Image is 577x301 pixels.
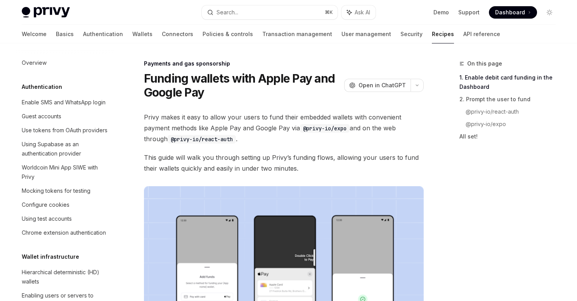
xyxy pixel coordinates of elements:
[22,112,61,121] div: Guest accounts
[16,161,115,184] a: Worldcoin Mini App SIWE with Privy
[459,130,562,143] a: All set!
[202,5,338,19] button: Search...⌘K
[217,8,238,17] div: Search...
[22,58,47,67] div: Overview
[162,25,193,43] a: Connectors
[144,60,424,67] div: Payments and gas sponsorship
[22,252,79,261] h5: Wallet infrastructure
[325,9,333,16] span: ⌘ K
[22,268,110,286] div: Hierarchical deterministic (HD) wallets
[543,6,556,19] button: Toggle dark mode
[458,9,480,16] a: Support
[467,59,502,68] span: On this page
[262,25,332,43] a: Transaction management
[16,56,115,70] a: Overview
[466,118,562,130] a: @privy-io/expo
[56,25,74,43] a: Basics
[144,112,424,144] span: Privy makes it easy to allow your users to fund their embedded wallets with convenient payment me...
[16,109,115,123] a: Guest accounts
[341,5,376,19] button: Ask AI
[16,95,115,109] a: Enable SMS and WhatsApp login
[22,82,62,92] h5: Authentication
[83,25,123,43] a: Authentication
[489,6,537,19] a: Dashboard
[22,140,110,158] div: Using Supabase as an authentication provider
[16,212,115,226] a: Using test accounts
[459,93,562,106] a: 2. Prompt the user to fund
[132,25,152,43] a: Wallets
[22,7,70,18] img: light logo
[16,198,115,212] a: Configure cookies
[22,25,47,43] a: Welcome
[359,81,406,89] span: Open in ChatGPT
[355,9,370,16] span: Ask AI
[22,98,106,107] div: Enable SMS and WhatsApp login
[463,25,500,43] a: API reference
[22,163,110,182] div: Worldcoin Mini App SIWE with Privy
[344,79,411,92] button: Open in ChatGPT
[144,152,424,174] span: This guide will walk you through setting up Privy’s funding flows, allowing your users to fund th...
[495,9,525,16] span: Dashboard
[432,25,454,43] a: Recipes
[22,186,90,195] div: Mocking tokens for testing
[433,9,449,16] a: Demo
[16,137,115,161] a: Using Supabase as an authentication provider
[22,200,69,209] div: Configure cookies
[400,25,423,43] a: Security
[203,25,253,43] a: Policies & controls
[341,25,391,43] a: User management
[16,184,115,198] a: Mocking tokens for testing
[22,228,106,237] div: Chrome extension authentication
[22,126,107,135] div: Use tokens from OAuth providers
[16,226,115,240] a: Chrome extension authentication
[16,265,115,289] a: Hierarchical deterministic (HD) wallets
[22,214,72,223] div: Using test accounts
[459,71,562,93] a: 1. Enable debit card funding in the Dashboard
[168,135,236,144] code: @privy-io/react-auth
[16,123,115,137] a: Use tokens from OAuth providers
[300,124,350,133] code: @privy-io/expo
[144,71,341,99] h1: Funding wallets with Apple Pay and Google Pay
[466,106,562,118] a: @privy-io/react-auth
